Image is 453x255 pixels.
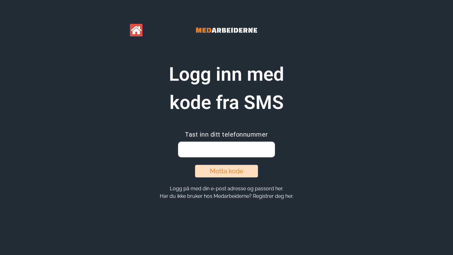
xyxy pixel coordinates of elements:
span: Tast inn ditt telefonnummer [185,131,268,138]
button: Motta kode [195,165,258,177]
button: Har du ikke bruker hos Medarbeiderne? Registrer deg her. [158,193,295,199]
h1: Logg inn med kode fra SMS [148,60,305,117]
button: Logg på med din e-post adresse og passord her. [168,185,285,192]
img: Banner [179,19,274,41]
